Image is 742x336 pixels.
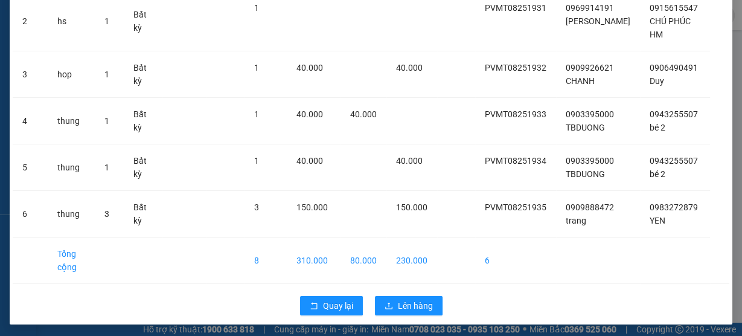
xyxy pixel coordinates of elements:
[396,156,423,166] span: 40.000
[566,109,614,119] span: 0903395000
[650,169,665,179] span: bé 2
[566,156,614,166] span: 0903395000
[485,109,546,119] span: PVMT08251933
[104,69,109,79] span: 1
[296,156,323,166] span: 40.000
[350,109,377,119] span: 40.000
[254,109,259,119] span: 1
[245,237,287,284] td: 8
[566,202,614,212] span: 0909888472
[566,16,630,26] span: [PERSON_NAME]
[124,98,162,144] td: Bất kỳ
[485,3,546,13] span: PVMT08251931
[13,98,48,144] td: 4
[104,163,109,172] span: 1
[566,169,605,179] span: TBDUONG
[650,3,698,13] span: 0915615547
[104,16,109,26] span: 1
[48,237,95,284] td: Tổng cộng
[300,296,363,315] button: rollbackQuay lại
[485,63,546,73] span: PVMT08251932
[323,299,353,312] span: Quay lại
[566,63,614,73] span: 0909926621
[566,3,614,13] span: 0969914191
[296,109,323,119] span: 40.000
[385,302,393,311] span: upload
[341,237,386,284] td: 80.000
[650,156,698,166] span: 0943255507
[396,63,423,73] span: 40.000
[650,202,698,212] span: 0983272879
[475,237,556,284] td: 6
[124,191,162,237] td: Bất kỳ
[396,202,427,212] span: 150.000
[296,202,328,212] span: 150.000
[485,156,546,166] span: PVMT08251934
[48,144,95,191] td: thung
[254,3,259,13] span: 1
[48,98,95,144] td: thung
[254,202,259,212] span: 3
[124,51,162,98] td: Bất kỳ
[254,156,259,166] span: 1
[375,296,443,315] button: uploadLên hàng
[566,76,595,86] span: CHANH
[650,109,698,119] span: 0943255507
[48,51,95,98] td: hop
[386,237,437,284] td: 230.000
[650,216,665,225] span: YEN
[13,51,48,98] td: 3
[124,144,162,191] td: Bất kỳ
[485,202,546,212] span: PVMT08251935
[566,216,586,225] span: trang
[566,123,605,132] span: TBDUONG
[287,237,341,284] td: 310.000
[296,63,323,73] span: 40.000
[254,63,259,73] span: 1
[398,299,433,312] span: Lên hàng
[650,76,664,86] span: Duy
[310,302,318,311] span: rollback
[13,191,48,237] td: 6
[650,63,698,73] span: 0906490491
[13,144,48,191] td: 5
[650,16,691,39] span: CHÚ PHÚC HM
[104,116,109,126] span: 1
[48,191,95,237] td: thung
[104,209,109,219] span: 3
[650,123,665,132] span: bé 2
